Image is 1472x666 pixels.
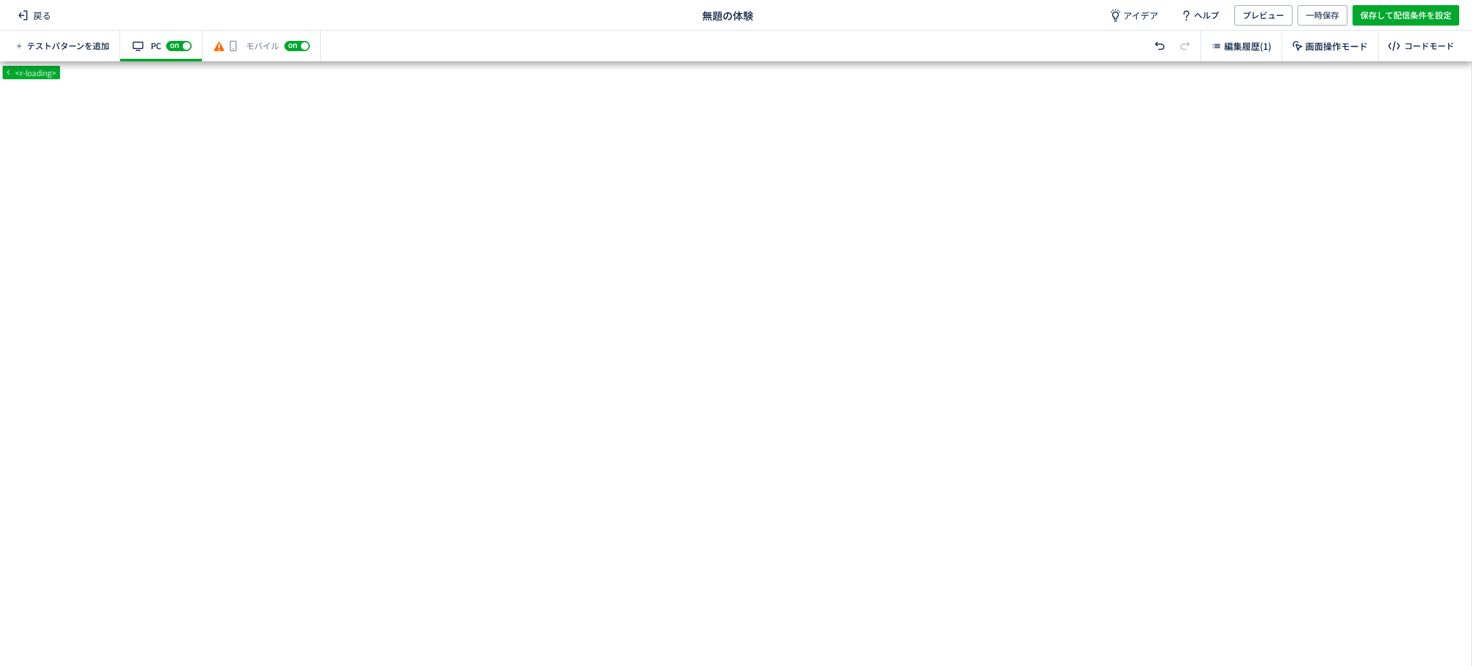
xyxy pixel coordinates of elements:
span: on [170,41,179,49]
button: 一時保存 [1298,5,1347,26]
button: 保存して配信条件を設定 [1353,5,1459,26]
span: 戻る [13,5,56,26]
span: 編集履歴(1) [1224,40,1271,52]
span: テストパターンを追加 [27,40,109,52]
span: 画面操作モード [1305,40,1368,52]
span: 保存して配信条件を設定 [1360,5,1452,26]
span: プレビュー [1243,5,1284,26]
span: 無題の体験 [702,8,753,22]
button: プレビュー [1234,5,1292,26]
span: アイデア [1123,9,1158,22]
span: 一時保存 [1306,5,1339,26]
span: <r-loading> [13,67,59,78]
span: ヘルプ [1194,5,1219,26]
span: on [288,41,297,49]
div: コードモード [1404,40,1454,52]
a: ヘルプ [1169,5,1229,26]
